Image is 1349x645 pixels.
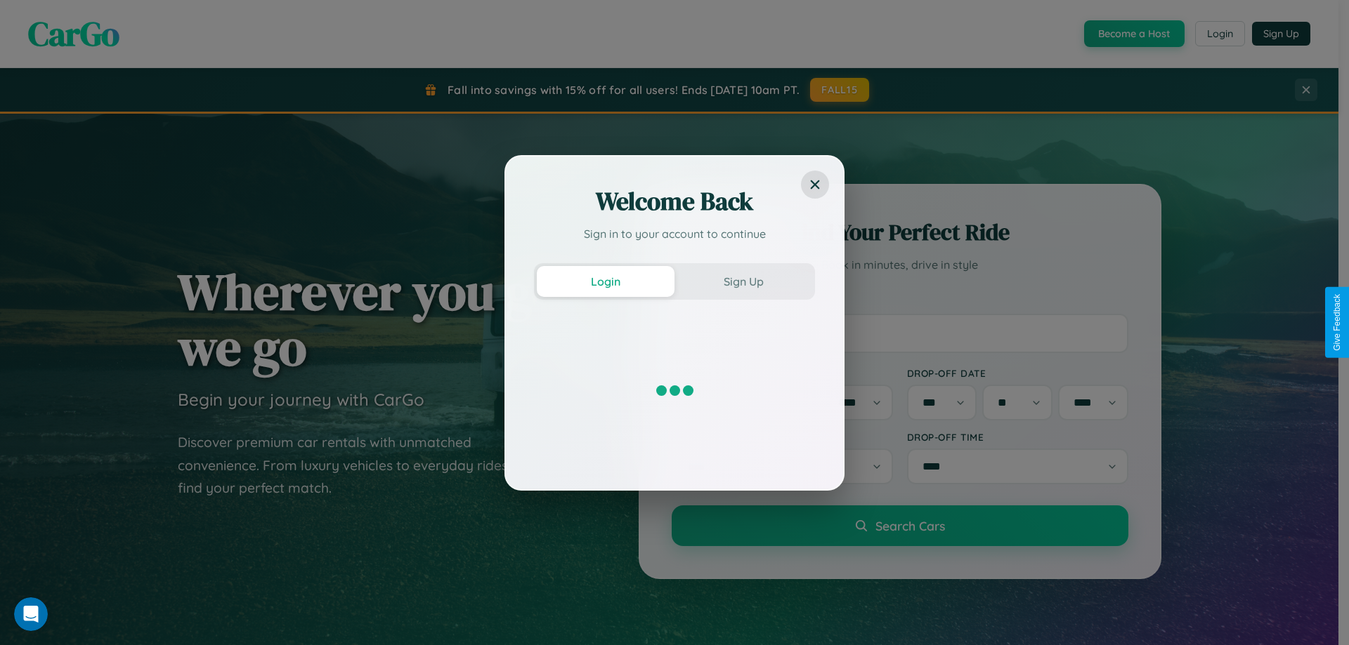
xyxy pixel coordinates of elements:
p: Sign in to your account to continue [534,225,815,242]
div: Give Feedback [1332,294,1342,351]
button: Sign Up [674,266,812,297]
h2: Welcome Back [534,185,815,218]
iframe: Intercom live chat [14,597,48,631]
button: Login [537,266,674,297]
